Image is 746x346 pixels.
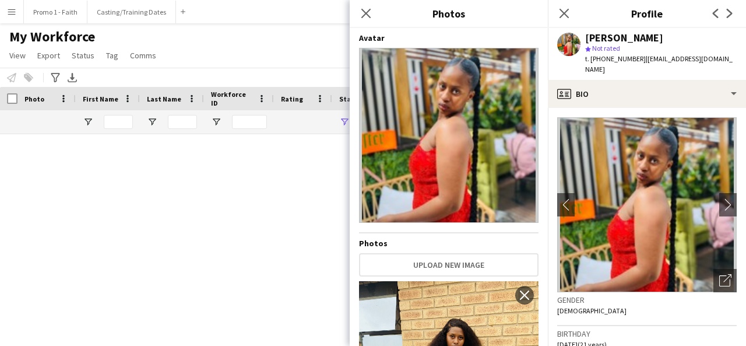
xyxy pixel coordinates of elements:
span: Last Name [147,95,181,103]
input: Workforce ID Filter Input [232,115,267,129]
span: | [EMAIL_ADDRESS][DOMAIN_NAME] [585,54,733,74]
img: Crew avatar or photo [557,117,737,292]
span: Tag [106,50,118,61]
h4: Avatar [359,33,539,43]
span: View [9,50,26,61]
h3: Photos [350,6,548,21]
span: Not rated [592,44,620,53]
button: Casting/Training Dates [87,1,176,23]
span: Photo [24,95,44,103]
span: t. [PHONE_NUMBER] [585,54,646,63]
a: Status [67,48,99,63]
span: [DEMOGRAPHIC_DATA] [557,306,627,315]
button: Promo 1 - Faith [24,1,87,23]
h4: Photos [359,238,539,249]
button: Open Filter Menu [339,117,350,127]
button: Upload new image [359,253,539,277]
img: Crew avatar [359,48,539,223]
span: Export [37,50,60,61]
button: Open Filter Menu [211,117,221,127]
span: Rating [281,95,303,103]
h3: Profile [548,6,746,21]
span: Workforce ID [211,90,253,107]
a: Comms [125,48,161,63]
div: Bio [548,80,746,108]
a: Export [33,48,65,63]
input: Last Name Filter Input [168,115,197,129]
button: Open Filter Menu [83,117,93,127]
span: Status [72,50,94,61]
input: First Name Filter Input [104,115,133,129]
a: View [5,48,30,63]
app-action-btn: Advanced filters [48,71,62,85]
span: My Workforce [9,28,95,46]
h3: Gender [557,295,737,305]
h3: Birthday [557,328,737,339]
span: Status [339,95,362,103]
div: Open photos pop-in [713,269,737,292]
span: Comms [130,50,156,61]
span: First Name [83,95,118,103]
button: Open Filter Menu [147,117,157,127]
app-action-btn: Export XLSX [65,71,79,85]
div: [PERSON_NAME] [585,33,663,43]
a: Tag [101,48,123,63]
